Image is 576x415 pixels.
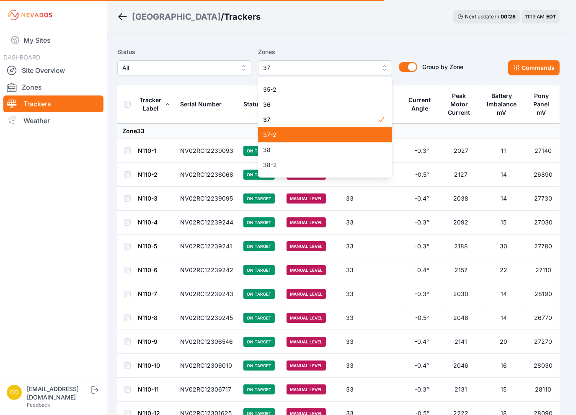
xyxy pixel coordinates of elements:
span: 35-2 [263,85,377,94]
span: 37-2 [263,131,377,139]
span: 37 [263,63,375,73]
span: 39 [263,176,377,184]
span: 38-2 [263,161,377,169]
span: 36 [263,101,377,109]
span: 38 [263,146,377,154]
div: 37 [258,77,392,178]
span: 37 [263,116,377,124]
button: 37 [258,60,392,75]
